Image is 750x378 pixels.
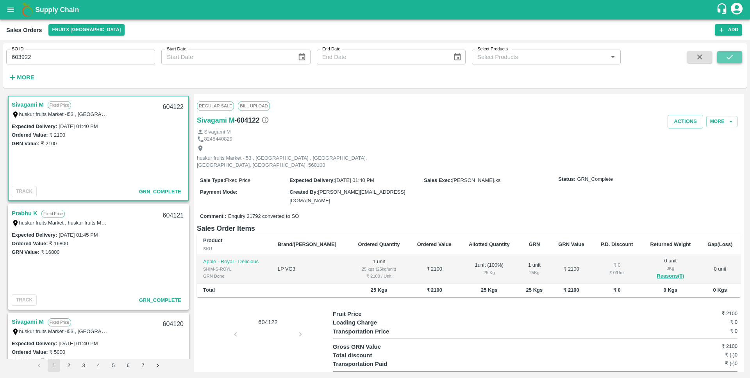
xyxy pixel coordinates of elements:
div: account of current user [730,2,744,18]
b: Allotted Quantity [469,241,510,247]
td: 1 unit [349,255,409,283]
label: Expected Delivery : [12,341,57,346]
label: Select Products [477,46,508,52]
button: Go to page 3 [77,359,90,372]
input: Enter SO ID [6,50,155,64]
h6: Sales Order Items [197,223,741,234]
a: Prabhu K [12,208,37,218]
label: [DATE] 01:40 PM [59,341,98,346]
td: LP VG3 [271,255,349,283]
b: Supply Chain [35,6,79,14]
b: 0 Kgs [664,287,677,293]
button: Reasons(0) [648,272,693,281]
input: Start Date [161,50,291,64]
label: Payment Mode : [200,189,237,195]
p: Sivagami M [204,128,231,136]
a: Supply Chain [35,4,716,15]
div: 25 Kg [525,269,544,276]
button: Select DC [48,24,125,36]
p: Apple - Royal - Delicious [203,258,265,266]
label: Start Date [167,46,186,52]
a: Sivagami M [12,317,44,327]
h6: ₹ 2100 [670,310,737,317]
td: ₹ 2100 [409,255,460,283]
div: 604120 [158,315,188,333]
div: 0 unit [648,257,693,281]
p: huskur fruits Market -i53 , [GEOGRAPHIC_DATA] , [GEOGRAPHIC_DATA], [GEOGRAPHIC_DATA], [GEOGRAPHIC... [197,155,373,169]
div: 604121 [158,207,188,225]
div: SKU [203,245,265,252]
b: 25 Kgs [481,287,498,293]
button: Go to page 4 [92,359,105,372]
a: Sivagami M [12,100,44,110]
label: End Date [322,46,340,52]
label: ₹ 2100 [41,141,57,146]
p: Fruit Price [333,310,434,318]
span: Enquiry 21792 converted to SO [228,213,299,220]
div: 25 kgs (25kg/unit) [355,266,402,273]
b: ₹ 0 [613,287,621,293]
img: logo [20,2,35,18]
button: Open [608,52,618,62]
div: ₹ 2100 / Unit [355,273,402,280]
label: Ordered Value: [12,132,48,138]
label: huskur fruits Market -i53 , [GEOGRAPHIC_DATA] , [GEOGRAPHIC_DATA], [GEOGRAPHIC_DATA], [GEOGRAPHIC... [19,328,319,334]
h6: ₹ (-)0 [670,360,737,367]
button: Choose date [295,50,309,64]
span: Fixed Price [225,177,250,183]
b: ₹ 2100 [427,287,443,293]
nav: pagination navigation [32,359,165,372]
h6: ₹ 2100 [670,342,737,350]
div: GRN Done [203,273,265,280]
div: ₹ 0 / Unit [598,269,635,276]
h6: ₹ 0 [670,327,737,335]
button: Choose date [450,50,465,64]
h6: ₹ (-)0 [670,351,737,359]
label: [DATE] 01:45 PM [59,232,98,238]
b: 25 Kgs [371,287,387,293]
button: More [6,71,36,84]
b: P.D. Discount [601,241,633,247]
button: Go to page 7 [137,359,149,372]
h6: ₹ 0 [670,318,737,326]
div: customer-support [716,3,730,17]
td: ₹ 2100 [550,255,593,283]
label: Expected Delivery : [289,177,335,183]
div: 0 Kg [648,265,693,272]
label: ₹ 2100 [49,132,65,138]
button: Go to page 6 [122,359,134,372]
div: 1 unit [525,262,544,276]
label: GRN Value: [12,141,39,146]
input: End Date [317,50,447,64]
label: huskur fruits Market , huskur fruits Market , [GEOGRAPHIC_DATA], [GEOGRAPHIC_DATA] Urban, TAMILNA... [19,219,292,226]
div: SHIM-S-ROYL [203,266,265,273]
input: Select Products [474,52,605,62]
label: Status: [558,176,575,183]
label: ₹ 16800 [41,249,60,255]
h6: - 604122 [234,115,269,126]
b: 25 Kgs [526,287,543,293]
label: Created By : [289,189,318,195]
button: open drawer [2,1,20,19]
span: Bill Upload [238,101,270,111]
b: 0 Kgs [713,287,727,293]
p: 8248440829 [204,136,232,143]
b: Gap(Loss) [707,241,732,247]
span: [PERSON_NAME][EMAIL_ADDRESS][DOMAIN_NAME] [289,189,405,203]
h6: Sivagami M [197,115,234,126]
label: ₹ 16800 [49,241,68,246]
label: ₹ 5000 [49,349,65,355]
p: Fixed Price [48,101,71,109]
button: More [706,116,737,127]
button: page 1 [48,359,60,372]
b: Brand/[PERSON_NAME] [278,241,336,247]
label: GRN Value: [12,249,39,255]
b: ₹ 2100 [563,287,579,293]
label: Ordered Value: [12,241,48,246]
button: Go to page 5 [107,359,120,372]
label: huskur fruits Market -i53 , [GEOGRAPHIC_DATA] , [GEOGRAPHIC_DATA], [GEOGRAPHIC_DATA], [GEOGRAPHIC... [19,111,319,117]
button: Actions [668,115,703,128]
label: Expected Delivery : [12,123,57,129]
label: Sales Exec : [424,177,452,183]
span: [DATE] 01:40 PM [335,177,374,183]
